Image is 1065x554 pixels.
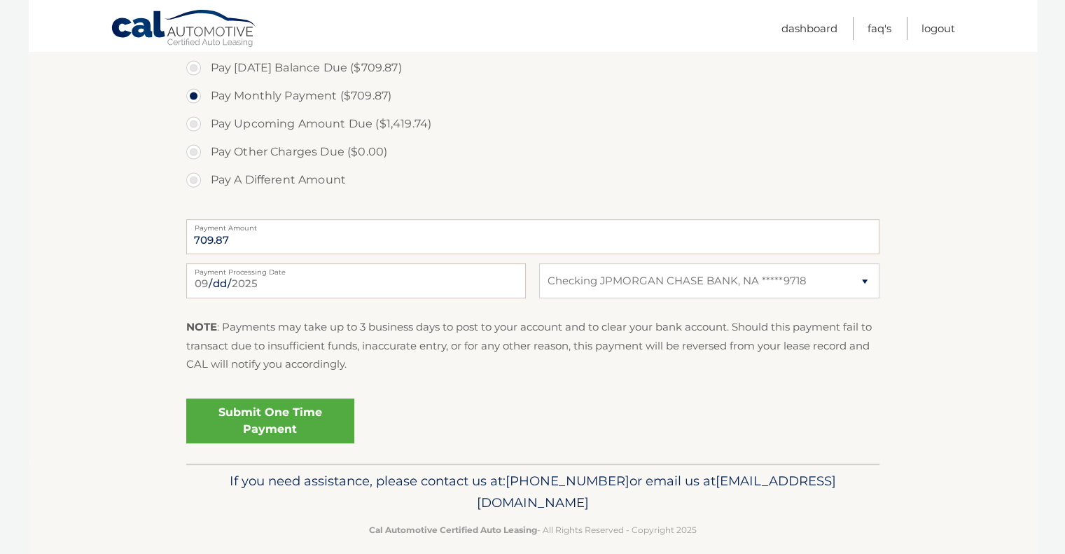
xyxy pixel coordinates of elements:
[195,470,870,515] p: If you need assistance, please contact us at: or email us at
[186,263,526,275] label: Payment Processing Date
[186,82,879,110] label: Pay Monthly Payment ($709.87)
[186,399,354,443] a: Submit One Time Payment
[506,473,629,489] span: [PHONE_NUMBER]
[186,54,879,82] label: Pay [DATE] Balance Due ($709.87)
[186,219,879,230] label: Payment Amount
[186,110,879,138] label: Pay Upcoming Amount Due ($1,419.74)
[186,138,879,166] label: Pay Other Charges Due ($0.00)
[186,219,879,254] input: Payment Amount
[186,320,217,333] strong: NOTE
[186,263,526,298] input: Payment Date
[781,17,837,40] a: Dashboard
[921,17,955,40] a: Logout
[369,525,537,535] strong: Cal Automotive Certified Auto Leasing
[186,166,879,194] label: Pay A Different Amount
[868,17,891,40] a: FAQ's
[111,9,258,50] a: Cal Automotive
[195,522,870,537] p: - All Rights Reserved - Copyright 2025
[186,318,879,373] p: : Payments may take up to 3 business days to post to your account and to clear your bank account....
